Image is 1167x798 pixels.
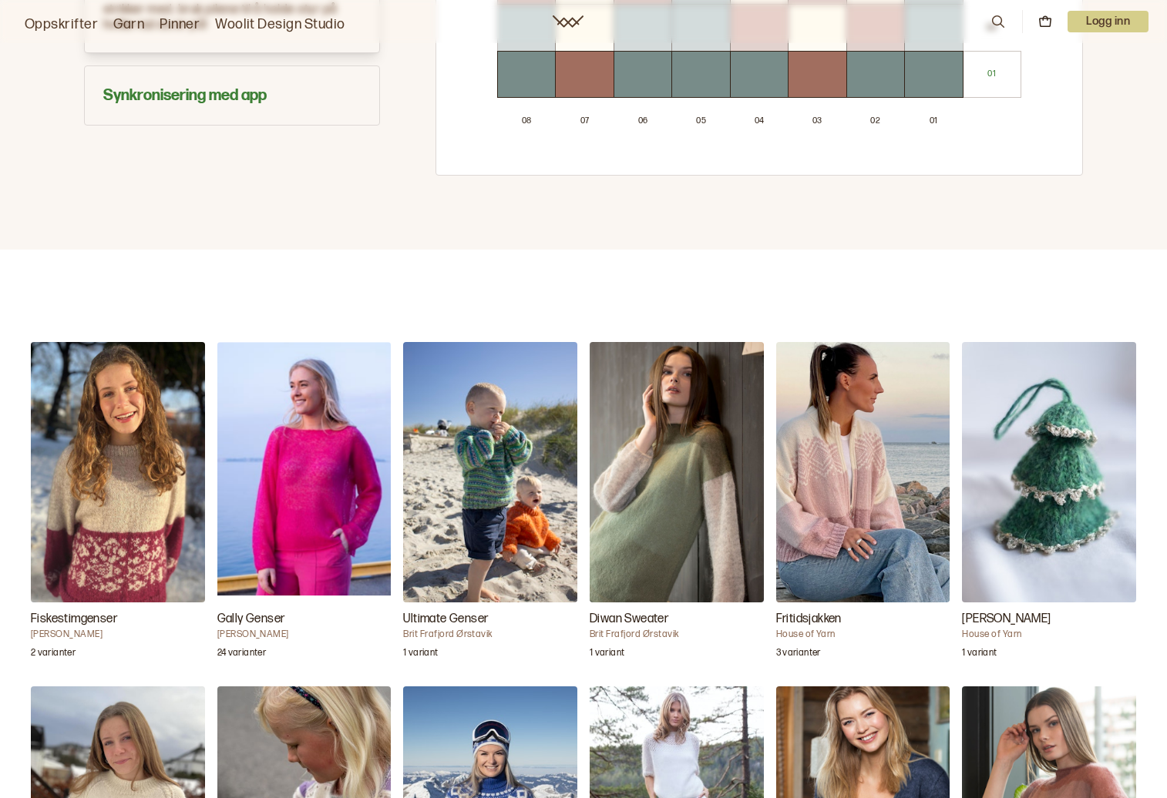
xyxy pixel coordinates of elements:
[217,342,392,668] a: Gally Genser
[962,342,1136,668] a: Advana Juletre
[217,342,392,603] img: Ane Kydland ThomassenGally Genser
[755,116,765,126] p: 0 4
[590,342,764,668] a: Diwan Sweater
[580,116,590,126] p: 0 7
[962,629,1136,641] h4: House of Yarn
[696,116,706,126] p: 0 5
[987,69,996,79] p: 0 1
[638,116,648,126] p: 0 6
[31,342,205,668] a: Fiskestimgenser
[590,647,624,662] p: 1 variant
[590,610,764,629] h3: Diwan Sweater
[31,647,76,662] p: 2 varianter
[962,342,1136,603] img: House of YarnAdvana Juletre
[403,610,577,629] h3: Ultimate Genser
[962,610,1136,629] h3: [PERSON_NAME]
[31,629,205,641] h4: [PERSON_NAME]
[217,629,392,641] h4: [PERSON_NAME]
[31,610,205,629] h3: Fiskestimgenser
[776,610,950,629] h3: Fritidsjakken
[590,629,764,641] h4: Brit Frafjord Ørstavik
[776,342,950,603] img: House of YarnFritidsjakken
[217,647,266,662] p: 24 varianter
[776,629,950,641] h4: House of Yarn
[870,116,880,126] p: 0 2
[776,647,821,662] p: 3 varianter
[1068,11,1149,32] p: Logg inn
[160,14,200,35] a: Pinner
[553,15,583,28] a: Woolit
[113,14,144,35] a: Garn
[215,14,345,35] a: Woolit Design Studio
[590,342,764,602] img: Brit Frafjord ØrstavikDiwan Sweater
[522,116,532,126] p: 0 8
[1068,11,1149,32] button: User dropdown
[403,342,577,603] img: Brit Frafjord ØrstavikUltimate Genser
[25,14,98,35] a: Oppskrifter
[103,85,361,106] h3: Synkronisering med app
[403,647,438,662] p: 1 variant
[31,342,205,602] img: Vibeke LauritsenFiskestimgenser
[403,342,577,668] a: Ultimate Genser
[930,116,938,126] p: 0 1
[962,647,997,662] p: 1 variant
[217,610,392,629] h3: Gally Genser
[812,116,822,126] p: 0 3
[776,342,950,668] a: Fritidsjakken
[403,629,577,641] h4: Brit Frafjord Ørstavik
